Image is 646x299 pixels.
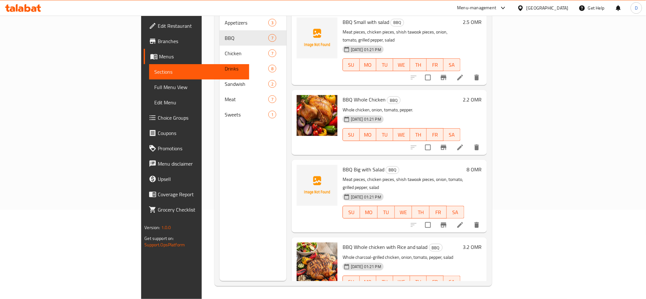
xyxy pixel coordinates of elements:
[379,130,391,139] span: TU
[269,66,276,72] span: 8
[456,144,464,151] a: Edit menu item
[456,74,464,81] a: Edit menu item
[144,156,249,171] a: Menu disclaimer
[345,60,357,70] span: SU
[444,276,461,288] button: SA
[269,112,276,118] span: 1
[268,34,276,42] div: items
[427,58,444,71] button: FR
[268,19,276,26] div: items
[220,46,287,61] div: Chicken7
[444,58,461,71] button: SA
[412,206,429,219] button: TH
[268,49,276,57] div: items
[360,206,377,219] button: MO
[348,194,384,200] span: [DATE] 01:21 PM
[225,95,268,103] span: Meat
[297,95,338,136] img: BBQ Whole Chicken
[429,130,441,139] span: FR
[348,47,384,53] span: [DATE] 01:21 PM
[396,277,408,287] span: WE
[467,165,482,174] h6: 8 OMR
[345,208,358,217] span: SU
[363,208,375,217] span: MO
[154,99,244,106] span: Edit Menu
[144,187,249,202] a: Coverage Report
[429,277,441,287] span: FR
[154,83,244,91] span: Full Menu View
[446,130,458,139] span: SA
[225,19,268,26] div: Appetizers
[413,277,425,287] span: TH
[376,128,393,141] button: TU
[430,206,447,219] button: FR
[158,37,244,45] span: Branches
[158,191,244,198] span: Coverage Report
[526,4,569,11] div: [GEOGRAPHIC_DATA]
[268,65,276,72] div: items
[149,79,249,95] a: Full Menu View
[343,276,360,288] button: SU
[225,111,268,118] span: Sweets
[149,95,249,110] a: Edit Menu
[456,221,464,229] a: Edit menu item
[144,18,249,34] a: Edit Restaurant
[220,107,287,122] div: Sweets1
[269,35,276,41] span: 7
[220,92,287,107] div: Meat7
[432,208,444,217] span: FR
[225,34,268,42] span: BBQ
[269,96,276,102] span: 7
[220,76,287,92] div: Sandwish2
[343,28,461,44] p: Meat pieces, chicken pieces, shish tawook pieces, onion, tomato, grilled pepper, salad
[348,116,384,122] span: [DATE] 01:21 PM
[343,58,360,71] button: SU
[469,70,484,85] button: delete
[360,128,377,141] button: MO
[376,58,393,71] button: TU
[413,60,425,70] span: TH
[421,141,435,154] span: Select to update
[144,171,249,187] a: Upsell
[396,130,408,139] span: WE
[386,166,399,174] span: BBQ
[421,218,435,232] span: Select to update
[446,60,458,70] span: SA
[421,71,435,84] span: Select to update
[220,61,287,76] div: Drinks8
[463,243,482,251] h6: 3.2 OMR
[436,217,451,233] button: Branch-specific-item
[345,277,357,287] span: SU
[362,60,374,70] span: MO
[449,208,461,217] span: SA
[343,165,384,174] span: BBQ Big with Salad
[144,223,160,232] span: Version:
[297,243,338,283] img: BBQ Whole chicken with Rice and salad
[393,276,410,288] button: WE
[144,141,249,156] a: Promotions
[635,4,638,11] span: D
[144,241,185,249] a: Support.OpsPlatform
[436,140,451,155] button: Branch-specific-item
[297,165,338,206] img: BBQ Big with Salad
[343,17,389,27] span: BBQ Small with salad
[297,18,338,58] img: BBQ Small with salad
[415,208,427,217] span: TH
[158,145,244,152] span: Promotions
[343,176,464,191] p: Meat pieces, chicken pieces, shish tawook pieces, onion, tomato, grilled pepper, salad
[380,208,392,217] span: TU
[343,253,461,261] p: Whole charcoal-grilled chicken, onion, tomato, pepper, salad
[225,65,268,72] span: Drinks
[397,208,410,217] span: WE
[393,128,410,141] button: WE
[144,49,249,64] a: Menus
[269,81,276,87] span: 2
[378,206,395,219] button: TU
[343,95,386,104] span: BBQ Whole Chicken
[225,80,268,88] span: Sandwish
[393,58,410,71] button: WE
